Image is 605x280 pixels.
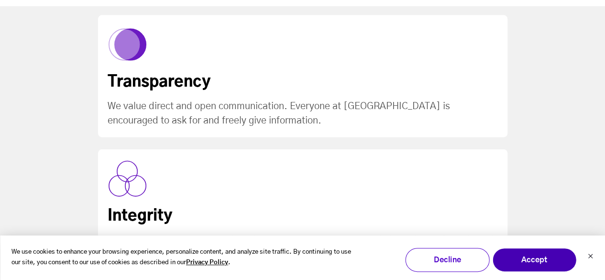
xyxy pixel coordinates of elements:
div: Transparency [108,72,440,91]
p: We use cookies to enhance your browsing experience, personalize content, and analyze site traffic... [11,247,352,269]
button: Decline [405,248,489,272]
a: Privacy Policy [186,258,228,269]
img: Property 1=Transparency [108,25,147,65]
div: We value direct and open communication. Everyone at [GEOGRAPHIC_DATA] is encouraged to ask for an... [108,99,498,128]
button: Accept [492,248,576,272]
img: Property 1=Integrity [108,159,147,199]
button: Dismiss cookie banner [587,252,593,262]
div: Integrity [108,206,440,225]
div: We operate from a place of shared values. We want to feel good about the work we do and the relat... [108,233,498,262]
